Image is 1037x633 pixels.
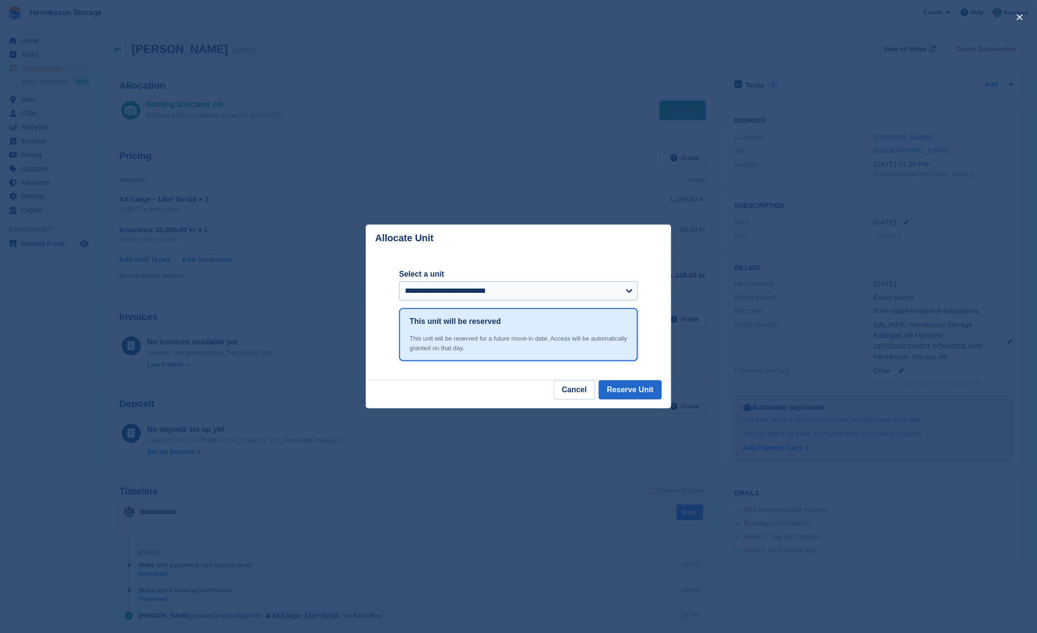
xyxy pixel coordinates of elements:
label: Select a unit [399,268,638,280]
button: Cancel [554,380,595,399]
div: This unit will be reserved for a future move-in date. Access will be automatically granted on tha... [410,334,627,353]
p: Allocate Unit [375,233,434,244]
button: close [1012,10,1027,25]
button: Reserve Unit [599,380,662,399]
h1: This unit will be reserved [410,316,501,327]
